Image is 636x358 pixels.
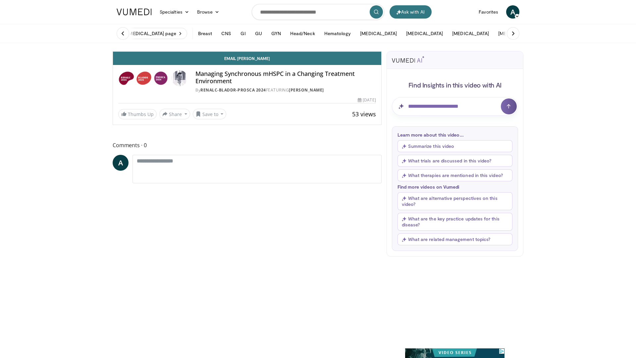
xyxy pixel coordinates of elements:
input: Question for AI [392,97,518,116]
button: Summarize this video [397,140,512,152]
a: Browse [193,5,224,19]
button: [MEDICAL_DATA] [448,27,493,40]
a: A [506,5,519,19]
p: Find more videos on Vumedi [397,184,512,190]
a: Email [PERSON_NAME] [113,52,381,65]
button: Hematology [320,27,355,40]
button: CNS [217,27,235,40]
h4: Find Insights in this video with AI [392,81,518,89]
input: Search topics, interventions [252,4,384,20]
iframe: Advertisement [405,262,504,344]
button: Head/Neck [286,27,319,40]
video-js: Video Player [113,51,381,52]
a: [PERSON_NAME] [289,87,324,93]
button: GU [251,27,266,40]
img: vumedi-ai-logo.svg [392,56,424,63]
img: RENALC-BLADDR-PROSCA 2024 [118,70,169,86]
span: 53 views [352,110,376,118]
button: GI [237,27,249,40]
a: Visit [MEDICAL_DATA] page [113,28,187,39]
button: What therapies are mentioned in this video? [397,169,512,181]
button: Save to [193,109,227,119]
button: Ask with AI [390,5,432,19]
button: What are related management topics? [397,233,512,245]
a: RENALC-BLADDR-PROSCA 2024 [200,87,266,93]
button: [MEDICAL_DATA] [356,27,401,40]
button: What trials are discussed in this video? [397,155,512,167]
div: By FEATURING [195,87,376,93]
button: Share [159,109,190,119]
button: [MEDICAL_DATA] [494,27,539,40]
button: What are alternative perspectives on this video? [397,192,512,210]
a: Thumbs Up [118,109,157,119]
img: VuMedi Logo [117,9,152,15]
h4: Managing Synchronous mHSPC in a Changing Treatment Environment [195,70,376,85]
button: What are the key practice updates for this disease? [397,213,512,231]
img: Avatar [172,70,187,86]
a: A [113,155,129,171]
button: [MEDICAL_DATA] [402,27,447,40]
a: Specialties [156,5,193,19]
a: Favorites [475,5,502,19]
span: Comments 0 [113,141,382,149]
button: Breast [194,27,216,40]
p: Learn more about this video... [397,132,512,138]
div: [DATE] [358,97,376,103]
button: GYN [267,27,285,40]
